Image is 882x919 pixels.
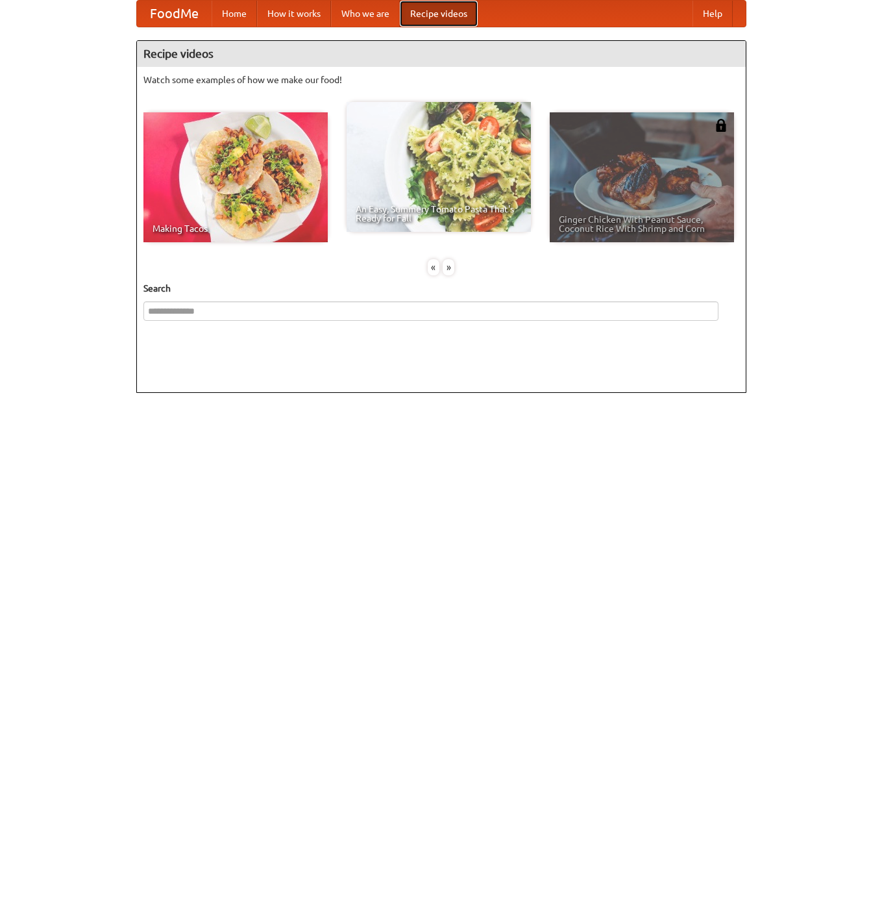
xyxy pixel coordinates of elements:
a: An Easy, Summery Tomato Pasta That's Ready for Fall [347,102,531,232]
a: Making Tacos [143,112,328,242]
a: FoodMe [137,1,212,27]
h5: Search [143,282,739,295]
p: Watch some examples of how we make our food! [143,73,739,86]
span: Making Tacos [153,224,319,233]
img: 483408.png [715,119,728,132]
a: Help [692,1,733,27]
h4: Recipe videos [137,41,746,67]
span: An Easy, Summery Tomato Pasta That's Ready for Fall [356,205,522,223]
a: Home [212,1,257,27]
a: Recipe videos [400,1,478,27]
a: Who we are [331,1,400,27]
a: How it works [257,1,331,27]
div: » [443,259,454,275]
div: « [428,259,439,275]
